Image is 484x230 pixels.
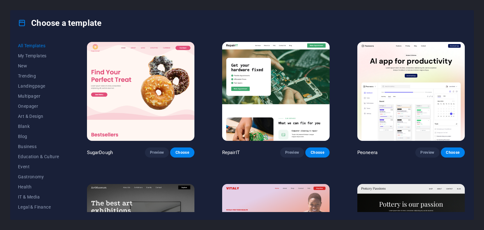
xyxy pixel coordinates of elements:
[18,184,59,189] span: Health
[18,111,59,121] button: Art & Design
[18,73,59,78] span: Trending
[415,147,439,158] button: Preview
[446,150,460,155] span: Choose
[280,147,304,158] button: Preview
[357,149,377,156] p: Peoneera
[18,192,59,202] button: IT & Media
[18,174,59,179] span: Gastronomy
[357,42,465,141] img: Peoneera
[18,202,59,212] button: Legal & Finance
[18,141,59,152] button: Business
[18,104,59,109] span: Onepager
[222,149,240,156] p: RepairIT
[18,51,59,61] button: My Templates
[18,154,59,159] span: Education & Culture
[18,144,59,149] span: Business
[18,91,59,101] button: Multipager
[18,18,101,28] h4: Choose a template
[310,150,324,155] span: Choose
[18,53,59,58] span: My Templates
[18,83,59,89] span: Landingpage
[18,121,59,131] button: Blank
[18,114,59,119] span: Art & Design
[18,164,59,169] span: Event
[18,41,59,51] button: All Templates
[305,147,329,158] button: Choose
[145,147,169,158] button: Preview
[18,162,59,172] button: Event
[18,101,59,111] button: Onepager
[18,124,59,129] span: Blank
[87,149,113,156] p: SugarDough
[441,147,465,158] button: Choose
[18,182,59,192] button: Health
[18,134,59,139] span: Blog
[18,61,59,71] button: New
[18,43,59,48] span: All Templates
[150,150,164,155] span: Preview
[18,204,59,210] span: Legal & Finance
[18,94,59,99] span: Multipager
[18,63,59,68] span: New
[18,81,59,91] button: Landingpage
[18,152,59,162] button: Education & Culture
[18,71,59,81] button: Trending
[175,150,189,155] span: Choose
[285,150,299,155] span: Preview
[222,42,330,141] img: RepairIT
[170,147,194,158] button: Choose
[18,194,59,199] span: IT & Media
[420,150,434,155] span: Preview
[87,42,194,141] img: SugarDough
[18,131,59,141] button: Blog
[18,172,59,182] button: Gastronomy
